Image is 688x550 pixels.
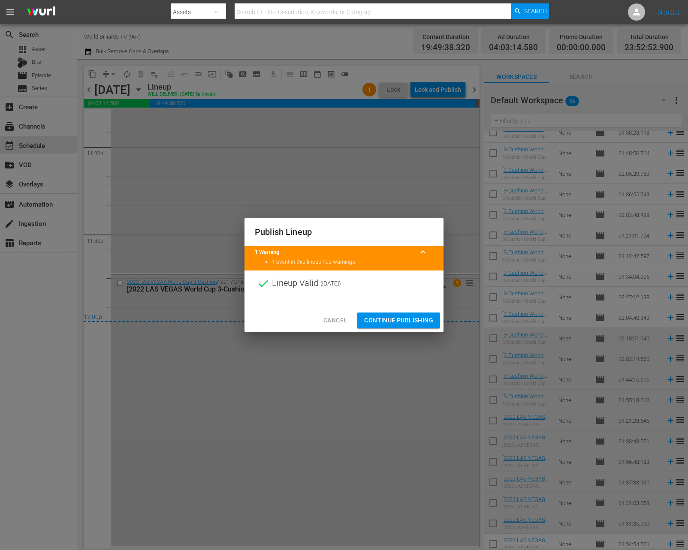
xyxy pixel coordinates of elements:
[524,3,547,19] span: Search
[255,248,413,256] title: 1 Warning
[413,242,433,262] button: keyboard_arrow_up
[5,7,15,17] span: menu
[255,225,433,239] h2: Publish Lineup
[272,258,433,266] li: 1 event in this lineup has warnings.
[357,313,440,328] button: Continue Publishing
[317,313,354,328] button: Cancel
[658,9,680,15] a: Sign Out
[418,247,428,257] span: keyboard_arrow_up
[364,315,433,326] span: Continue Publishing
[244,270,444,296] div: Lineup Valid
[323,315,347,326] span: Cancel
[320,277,341,290] span: ( [DATE] )
[21,2,62,22] img: ans4CAIJ8jUAAAAAAAAAAAAAAAAAAAAAAAAgQb4GAAAAAAAAAAAAAAAAAAAAAAAAJMjXAAAAAAAAAAAAAAAAAAAAAAAAgAT5G...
